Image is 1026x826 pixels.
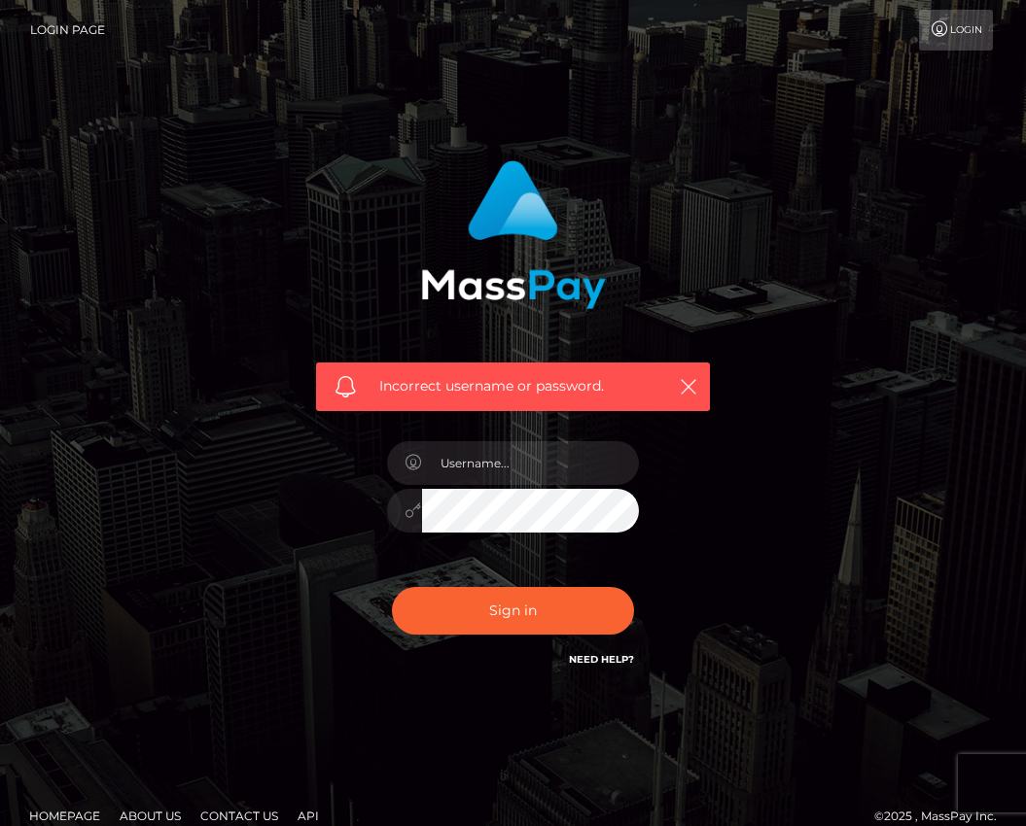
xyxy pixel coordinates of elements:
[379,376,656,396] span: Incorrect username or password.
[30,10,105,51] a: Login Page
[421,160,606,309] img: MassPay Login
[569,653,634,666] a: Need Help?
[919,10,993,51] a: Login
[422,441,640,485] input: Username...
[392,587,635,635] button: Sign in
